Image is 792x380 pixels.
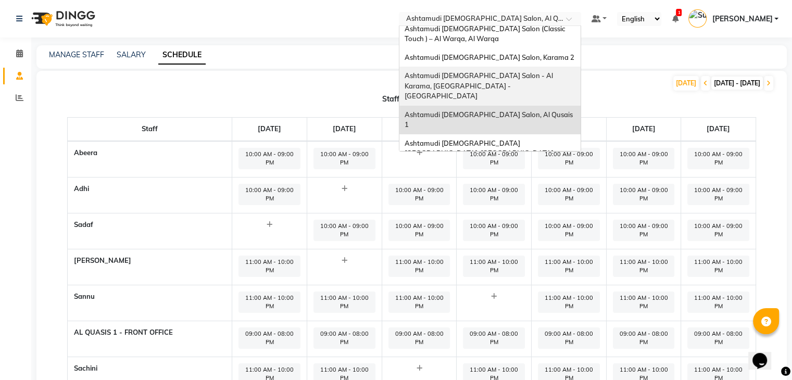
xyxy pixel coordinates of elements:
[463,184,525,205] span: 10:00 AM - 09:00 PM
[538,256,600,277] span: 11:00 AM - 10:00 PM
[748,338,782,370] iframe: chat widget
[388,220,450,241] span: 10:00 AM - 09:00 PM
[613,148,675,169] span: 10:00 AM - 09:00 PM
[67,177,232,213] th: Adhi
[405,110,574,129] span: Ashtamudi [DEMOGRAPHIC_DATA] Salon, Al Qusais 1
[687,220,749,241] span: 10:00 AM - 09:00 PM
[687,148,749,169] span: 10:00 AM - 09:00 PM
[687,256,749,277] span: 11:00 AM - 10:00 PM
[67,213,232,249] th: Sadaf
[388,292,450,313] span: 11:00 AM - 10:00 PM
[238,292,300,313] span: 11:00 AM - 10:00 PM
[49,94,787,105] div: Staff Working Hours
[463,256,525,277] span: 11:00 AM - 10:00 PM
[606,118,681,141] th: [DATE]
[538,184,600,205] span: 10:00 AM - 09:00 PM
[382,118,457,141] th: [DATE]
[388,256,450,277] span: 11:00 AM - 10:00 PM
[307,118,382,141] th: [DATE]
[158,46,206,65] a: SCHEDULE
[463,327,525,349] span: 09:00 AM - 08:00 PM
[388,327,450,349] span: 09:00 AM - 08:00 PM
[405,71,555,100] span: Ashtamudi [DEMOGRAPHIC_DATA] Salon - Al Karama, [GEOGRAPHIC_DATA] -[GEOGRAPHIC_DATA]
[672,14,678,23] a: 1
[399,26,581,151] ng-dropdown-panel: Options list
[711,77,763,90] span: [DATE] - [DATE]
[538,292,600,313] span: 11:00 AM - 10:00 PM
[405,53,574,61] span: Ashtamudi [DEMOGRAPHIC_DATA] Salon, Karama 2
[463,148,525,169] span: 10:00 AM - 09:00 PM
[388,184,450,205] span: 10:00 AM - 09:00 PM
[67,118,232,141] th: Staff
[27,4,98,33] img: logo
[67,249,232,285] th: [PERSON_NAME]
[232,118,307,141] th: [DATE]
[67,141,232,178] th: Abeera
[538,148,600,169] span: 10:00 AM - 09:00 PM
[613,327,675,349] span: 09:00 AM - 08:00 PM
[67,285,232,321] th: Sannu
[49,50,104,59] a: MANAGE STAFF
[613,256,675,277] span: 11:00 AM - 10:00 PM
[238,327,300,349] span: 09:00 AM - 08:00 PM
[613,220,675,241] span: 10:00 AM - 09:00 PM
[676,9,682,16] span: 1
[313,220,375,241] span: 10:00 AM - 09:00 PM
[463,220,525,241] span: 10:00 AM - 09:00 PM
[117,50,146,59] a: SALARY
[313,327,375,349] span: 09:00 AM - 08:00 PM
[613,292,675,313] span: 11:00 AM - 10:00 PM
[67,321,232,357] th: AL QUASIS 1 - FRONT OFFICE
[687,292,749,313] span: 11:00 AM - 10:00 PM
[313,148,375,169] span: 10:00 AM - 09:00 PM
[238,148,300,169] span: 10:00 AM - 09:00 PM
[613,184,675,205] span: 10:00 AM - 09:00 PM
[712,14,772,24] span: [PERSON_NAME]
[681,118,756,141] th: [DATE]
[313,292,375,313] span: 11:00 AM - 10:00 PM
[688,9,707,28] img: Suparna
[238,184,300,205] span: 10:00 AM - 09:00 PM
[687,327,749,349] span: 09:00 AM - 08:00 PM
[238,256,300,277] span: 11:00 AM - 10:00 PM
[673,76,699,91] div: [DATE]
[538,327,600,349] span: 09:00 AM - 08:00 PM
[538,220,600,241] span: 10:00 AM - 09:00 PM
[687,184,749,205] span: 10:00 AM - 09:00 PM
[405,139,554,158] span: Ashtamudi [DEMOGRAPHIC_DATA] [GEOGRAPHIC_DATA], [GEOGRAPHIC_DATA]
